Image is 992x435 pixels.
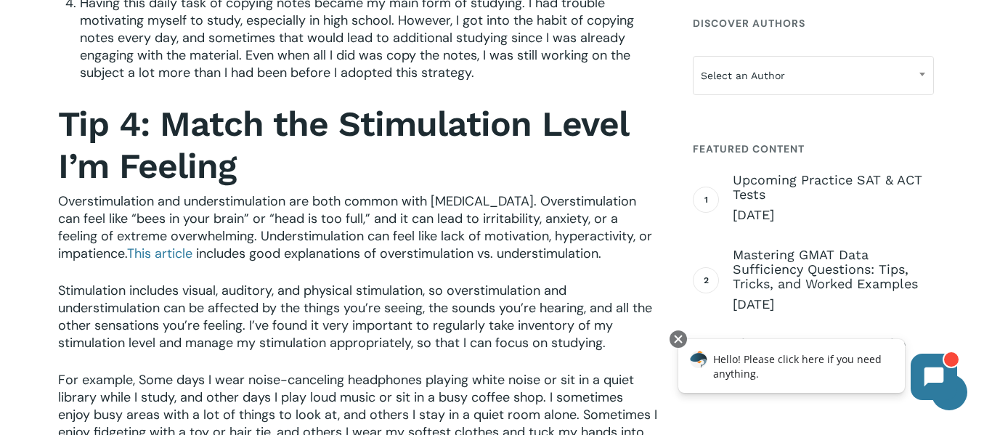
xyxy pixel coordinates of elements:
h4: Featured Content [693,136,934,162]
a: This article [127,245,192,262]
span: Select an Author [693,56,934,95]
span: Stimulation includes visual, auditory, and physical stimulation, so overstimulation and understim... [58,282,652,351]
span: [DATE] [733,296,934,313]
h4: Discover Authors [693,10,934,36]
strong: Tip 4: Match the Stimulation Level I’m Feeling [58,103,628,187]
span: Mastering GMAT Data Sufficiency Questions: Tips, Tricks, and Worked Examples [733,248,934,291]
a: Upcoming Practice SAT & ACT Tests [DATE] [733,173,934,224]
span: [DATE] [733,206,934,224]
span: includes good explanations of overstimulation vs. understimulation. [196,245,601,262]
span: Select an Author [694,60,933,91]
iframe: Chatbot [663,328,972,415]
a: Mastering GMAT Data Sufficiency Questions: Tips, Tricks, and Worked Examples [DATE] [733,248,934,313]
span: Upcoming Practice SAT & ACT Tests [733,173,934,202]
span: Overstimulation and understimulation are both common with [MEDICAL_DATA]. Overstimulation can fee... [58,192,652,262]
